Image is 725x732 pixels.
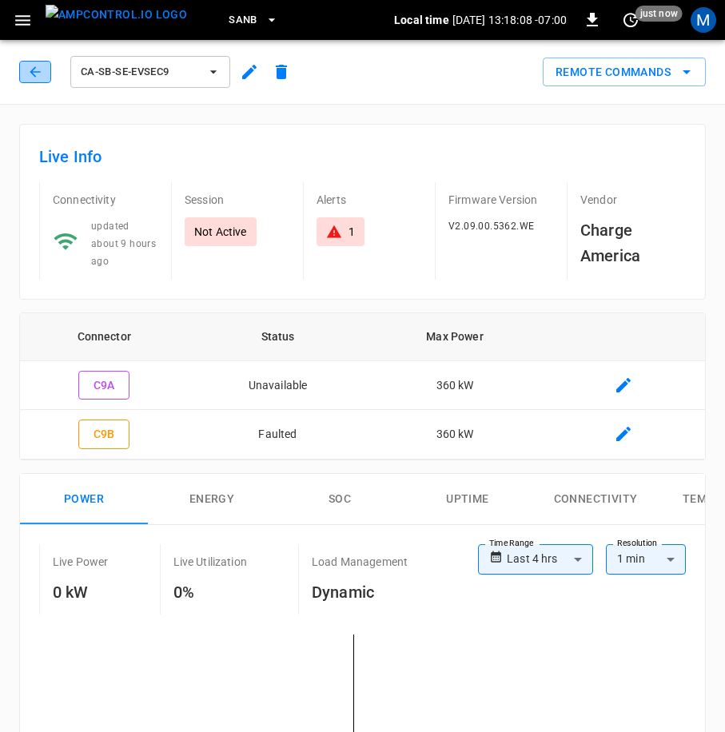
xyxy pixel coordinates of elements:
span: updated about 9 hours ago [91,221,156,267]
button: Remote Commands [543,58,706,87]
button: SOC [276,474,404,525]
p: Load Management [312,554,408,570]
p: Local time [394,12,449,28]
button: set refresh interval [618,7,643,33]
span: SanB [229,11,257,30]
button: ca-sb-se-evseC9 [70,56,230,88]
p: Live Power [53,554,109,570]
button: Energy [148,474,276,525]
p: Session [185,192,290,208]
span: V2.09.00.5362.WE [448,221,534,232]
div: profile-icon [691,7,716,33]
td: 360 kW [367,410,542,459]
button: Power [20,474,148,525]
label: Time Range [489,537,534,550]
button: C9B [78,420,129,449]
div: remote commands options [543,58,706,87]
button: C9A [78,371,129,400]
h6: 0 kW [53,579,109,605]
button: Connectivity [532,474,659,525]
p: Connectivity [53,192,158,208]
h6: 0% [173,579,247,605]
div: 1 min [606,544,686,575]
th: Max Power [367,313,542,361]
span: ca-sb-se-evseC9 [81,63,199,82]
p: Not Active [194,224,247,240]
button: Uptime [404,474,532,525]
label: Resolution [617,537,657,550]
div: Last 4 hrs [507,544,593,575]
td: Unavailable [189,361,368,411]
p: Live Utilization [173,554,247,570]
th: Status [189,313,368,361]
p: Vendor [580,192,686,208]
div: 1 [349,224,355,240]
td: Faulted [189,410,368,459]
h6: Charge America [580,217,686,269]
p: Firmware Version [448,192,554,208]
h6: Live Info [39,144,686,169]
td: 360 kW [367,361,542,411]
p: [DATE] 13:18:08 -07:00 [452,12,567,28]
p: Alerts [317,192,422,208]
img: ampcontrol.io logo [46,5,187,25]
th: Connector [20,313,189,361]
span: just now [635,6,683,22]
table: connector table [20,313,705,459]
h6: Dynamic [312,579,408,605]
button: SanB [222,5,285,36]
